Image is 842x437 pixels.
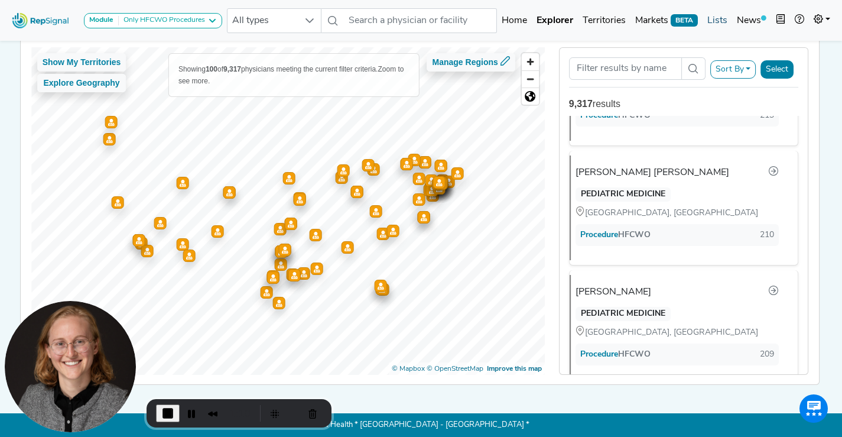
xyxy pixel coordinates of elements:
div: Map marker [442,176,454,188]
a: Mapbox [392,365,425,373]
div: Map marker [400,158,412,170]
span: Reset zoom [522,88,539,105]
button: Explore Geography [37,74,126,92]
div: [GEOGRAPHIC_DATA], [GEOGRAPHIC_DATA] [576,206,779,219]
a: Map feedback [487,365,542,373]
div: Map marker [310,263,323,275]
div: Map marker [433,179,446,191]
a: OpenStreetMap [427,365,483,373]
span: Procedure [592,231,618,239]
div: Map marker [176,177,188,189]
a: Go to physician profile [768,165,779,180]
div: Map marker [426,189,438,202]
div: Map marker [183,250,195,262]
div: 213 [760,109,774,122]
span: Procedure [592,350,618,359]
b: 100 [206,65,217,73]
button: Show My Territories [37,53,126,72]
div: Map marker [297,267,310,280]
div: Map marker [111,196,123,209]
div: Map marker [293,192,305,205]
input: Search a physician or facility [344,8,498,33]
span: BETA [671,14,698,26]
div: Map marker [154,217,166,229]
a: News [732,9,771,33]
div: Map marker [103,133,115,145]
span: All types [227,9,298,33]
button: Manage Regions [427,53,515,72]
div: Map marker [278,244,291,256]
div: Map marker [274,223,286,235]
span: Showing of physicians meeting the current filter criteria. [178,65,378,73]
div: Map marker [278,244,290,257]
div: Map marker [423,184,435,196]
div: Map marker [335,171,347,184]
div: Map marker [223,186,235,199]
b: 9,317 [223,65,241,73]
div: Map marker [135,237,147,250]
div: Map marker [337,164,349,177]
p: S2N Health * [GEOGRAPHIC_DATA] - [GEOGRAPHIC_DATA] * [38,413,804,437]
div: Map marker [282,172,295,184]
div: Map marker [431,178,444,190]
a: Home [497,9,532,33]
div: HFCWO [580,109,651,122]
span: Procedure [592,111,618,120]
div: Map marker [376,283,389,296]
div: 209 [760,348,774,361]
div: Map marker [433,177,446,189]
button: Zoom out [522,70,539,88]
div: Map marker [341,241,353,254]
div: Map marker [284,218,297,230]
div: Map marker [266,271,279,284]
div: Map marker [211,225,223,238]
div: Map marker [376,228,389,240]
div: Map marker [386,225,399,237]
button: Intel Book [771,9,790,33]
div: Map marker [309,229,321,241]
div: Map marker [435,177,448,190]
div: Map marker [367,163,379,176]
div: Map marker [425,174,437,187]
div: Map marker [286,268,298,281]
a: Territories [578,9,630,33]
input: Search Term [569,57,682,80]
div: Map marker [434,177,447,190]
canvas: Map [31,47,551,382]
div: [PERSON_NAME] [PERSON_NAME] [576,166,729,180]
div: Map marker [433,176,445,189]
div: Map marker [433,182,445,195]
div: Map marker [105,116,117,128]
div: Map marker [418,156,431,169]
button: Sort By [710,60,756,79]
div: results [569,97,799,111]
button: Zoom in [522,53,539,70]
div: Map marker [434,160,447,172]
div: Map marker [275,245,287,258]
a: Go to physician profile [768,284,779,300]
div: Map marker [141,245,153,257]
div: Map marker [293,193,305,206]
span: Zoom to see more. [178,65,404,85]
div: Map marker [417,211,430,224]
div: Map marker [288,269,300,281]
div: PEDIATRIC MEDICINE [576,307,671,321]
div: Map marker [412,193,425,206]
div: Map marker [435,177,447,190]
div: Map marker [374,280,386,292]
div: [GEOGRAPHIC_DATA], [GEOGRAPHIC_DATA] [576,326,779,339]
div: Map marker [132,234,145,247]
a: Lists [703,9,732,33]
div: HFCWO [580,229,651,241]
div: HFCWO [580,348,651,361]
div: Map marker [408,154,420,166]
strong: 9,317 [569,99,593,109]
button: ModuleOnly HFCWO Procedures [84,13,222,28]
a: Explorer [532,9,578,33]
div: Map marker [266,270,279,283]
div: Map marker [260,286,272,299]
div: Map marker [435,177,447,189]
div: 210 [760,229,774,241]
div: Map marker [369,205,382,218]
